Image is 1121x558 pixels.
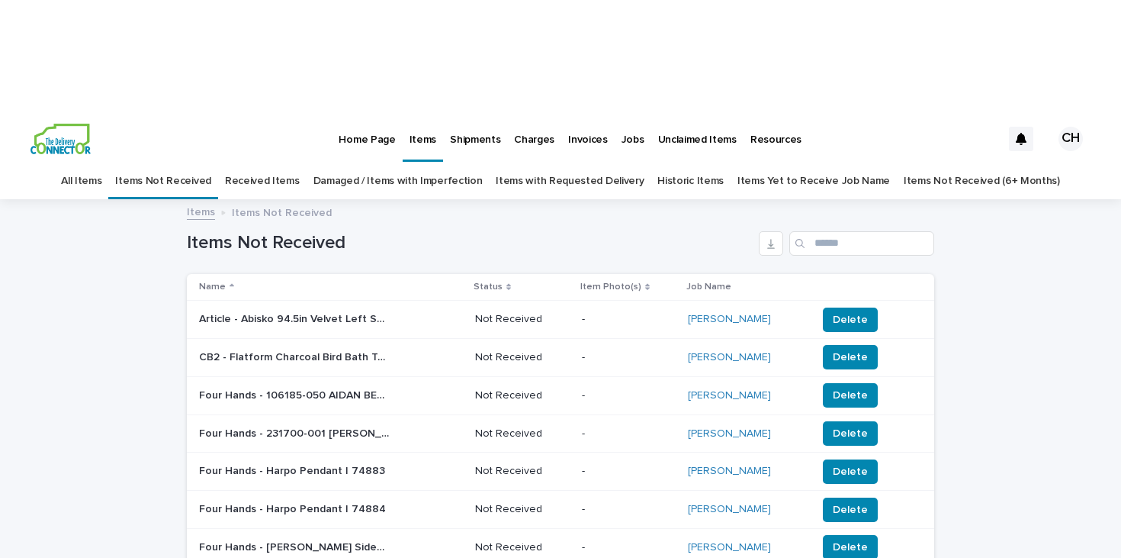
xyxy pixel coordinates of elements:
p: - [582,313,676,326]
p: Four Hands - Harpo Pendant | 74883 [199,462,388,478]
p: Charges [514,115,554,147]
a: Shipments [443,115,507,162]
a: [PERSON_NAME] [688,541,771,554]
a: Resources [744,115,808,162]
span: Delete [833,350,868,365]
p: Shipments [450,115,500,147]
a: Items [187,202,215,220]
a: Charges [507,115,561,162]
a: [PERSON_NAME] [688,313,771,326]
p: Four Hands - 106185-050 AIDAN BED-HEAVY PEBBLE PEWTER-QUEEN | 67719 [199,386,393,402]
p: Not Received [475,313,570,326]
p: Four Hands - Laverne Sideboard | 74885 [199,538,393,554]
tr: Four Hands - Harpo Pendant | 74884Four Hands - Harpo Pendant | 74884 Not Received-[PERSON_NAME] D... [187,491,934,529]
p: Not Received [475,465,570,478]
p: - [582,427,676,440]
p: Not Received [475,427,570,440]
p: Job Name [686,279,731,295]
p: - [582,351,676,364]
a: All Items [61,163,101,199]
p: Status [474,279,503,295]
p: Not Received [475,389,570,402]
span: Delete [833,464,868,479]
p: Items Not Received [232,203,332,220]
a: Items [403,115,443,160]
p: Jobs [622,115,644,147]
p: Four Hands - Harpo Pendant | 74884 [199,500,389,516]
tr: Four Hands - 106185-050 AIDAN BED-HEAVY PEBBLE PEWTER-QUEEN | 67719Four Hands - 106185-050 AIDAN ... [187,376,934,414]
p: Items [410,115,436,147]
input: Search [789,231,934,256]
tr: Four Hands - Harpo Pendant | 74883Four Hands - Harpo Pendant | 74883 Not Received-[PERSON_NAME] D... [187,453,934,491]
p: CB2 - Flatform Charcoal Bird Bath Top 400533 | 71195 [199,348,393,364]
a: Items Not Received (6+ Months) [904,163,1060,199]
a: Received Items [225,163,300,199]
p: - [582,465,676,478]
a: Home Page [332,115,402,162]
button: Delete [823,308,878,332]
p: Article - Abisko 94.5in Velvet Left Sectional - Plush Yarrow Gold | 72948 [199,310,393,326]
a: Items with Requested Delivery [496,163,644,199]
button: Delete [823,498,878,522]
button: Delete [823,383,878,408]
span: Delete [833,388,868,403]
a: Jobs [615,115,651,162]
p: Unclaimed Items [658,115,737,147]
span: Delete [833,312,868,327]
p: Not Received [475,351,570,364]
p: Resources [750,115,801,147]
p: Home Page [339,115,395,147]
tr: CB2 - Flatform Charcoal Bird Bath Top 400533 | 71195CB2 - Flatform Charcoal Bird Bath Top 400533 ... [187,338,934,376]
div: CH [1058,127,1083,151]
button: Delete [823,345,878,369]
p: Four Hands - 231700-001 AUGUSTINE DINING BANQUETTE L SHAPE 91.5in | 67702 [199,424,393,440]
a: Invoices [561,115,615,162]
a: Damaged / Items with Imperfection [313,163,483,199]
button: Delete [823,421,878,446]
tr: Article - Abisko 94.5in Velvet Left Sectional - Plush Yarrow Gold | 72948Article - Abisko 94.5in ... [187,301,934,339]
span: Delete [833,540,868,555]
a: [PERSON_NAME] [688,389,771,402]
a: [PERSON_NAME] [688,427,771,440]
a: Historic Items [657,163,724,199]
button: Delete [823,460,878,484]
span: Delete [833,502,868,518]
a: Items Yet to Receive Job Name [737,163,890,199]
a: [PERSON_NAME] [688,351,771,364]
p: Name [199,279,226,295]
p: - [582,541,676,554]
p: Not Received [475,541,570,554]
p: - [582,503,676,516]
p: Invoices [568,115,608,147]
a: Unclaimed Items [651,115,744,162]
span: Delete [833,426,868,441]
a: Items Not Received [115,163,210,199]
a: [PERSON_NAME] [688,503,771,516]
h1: Items Not Received [187,232,753,254]
p: Not Received [475,503,570,516]
a: [PERSON_NAME] [688,465,771,478]
p: - [582,389,676,402]
tr: Four Hands - 231700-001 [PERSON_NAME] BANQUETTE L SHAPE 91.5in | 67702Four Hands - 231700-001 [PE... [187,414,934,453]
img: aCWQmA6OSGG0Kwt8cj3c [31,124,91,154]
p: Item Photo(s) [580,279,641,295]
